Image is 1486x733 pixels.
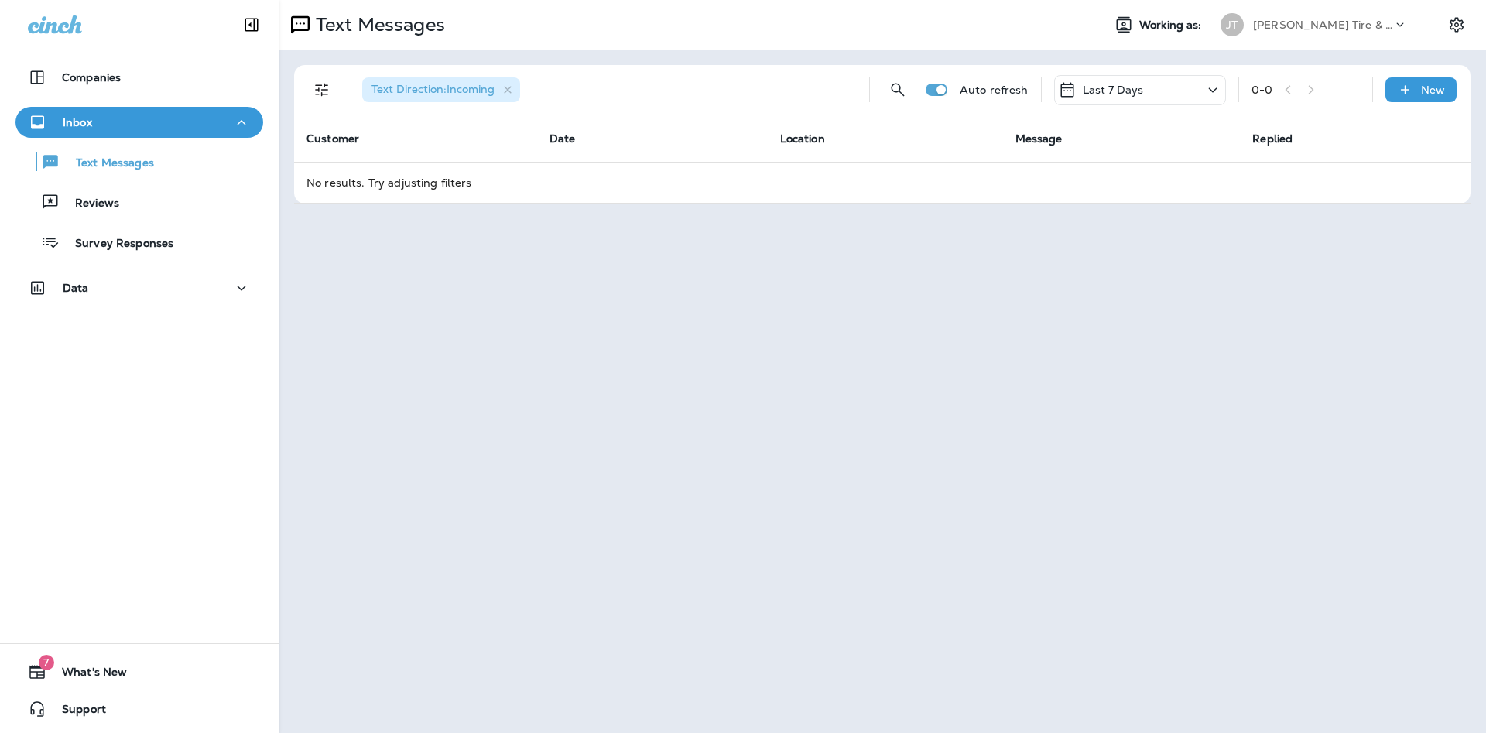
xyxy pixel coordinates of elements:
[60,156,154,171] p: Text Messages
[362,77,520,102] div: Text Direction:Incoming
[62,71,121,84] p: Companies
[780,132,825,146] span: Location
[310,13,445,36] p: Text Messages
[306,132,359,146] span: Customer
[1443,11,1471,39] button: Settings
[294,162,1471,203] td: No results. Try adjusting filters
[15,146,263,178] button: Text Messages
[60,197,119,211] p: Reviews
[1221,13,1244,36] div: JT
[1252,132,1293,146] span: Replied
[1421,84,1445,96] p: New
[15,62,263,93] button: Companies
[882,74,913,105] button: Search Messages
[15,656,263,687] button: 7What's New
[1083,84,1144,96] p: Last 7 Days
[15,186,263,218] button: Reviews
[63,282,89,294] p: Data
[371,82,495,96] span: Text Direction : Incoming
[46,703,106,721] span: Support
[15,694,263,724] button: Support
[1253,19,1392,31] p: [PERSON_NAME] Tire & Auto
[960,84,1029,96] p: Auto refresh
[63,116,92,128] p: Inbox
[230,9,273,40] button: Collapse Sidebar
[39,655,54,670] span: 7
[550,132,576,146] span: Date
[1251,84,1272,96] div: 0 - 0
[15,107,263,138] button: Inbox
[1015,132,1063,146] span: Message
[15,226,263,259] button: Survey Responses
[46,666,127,684] span: What's New
[1139,19,1205,32] span: Working as:
[60,237,173,252] p: Survey Responses
[306,74,337,105] button: Filters
[15,272,263,303] button: Data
